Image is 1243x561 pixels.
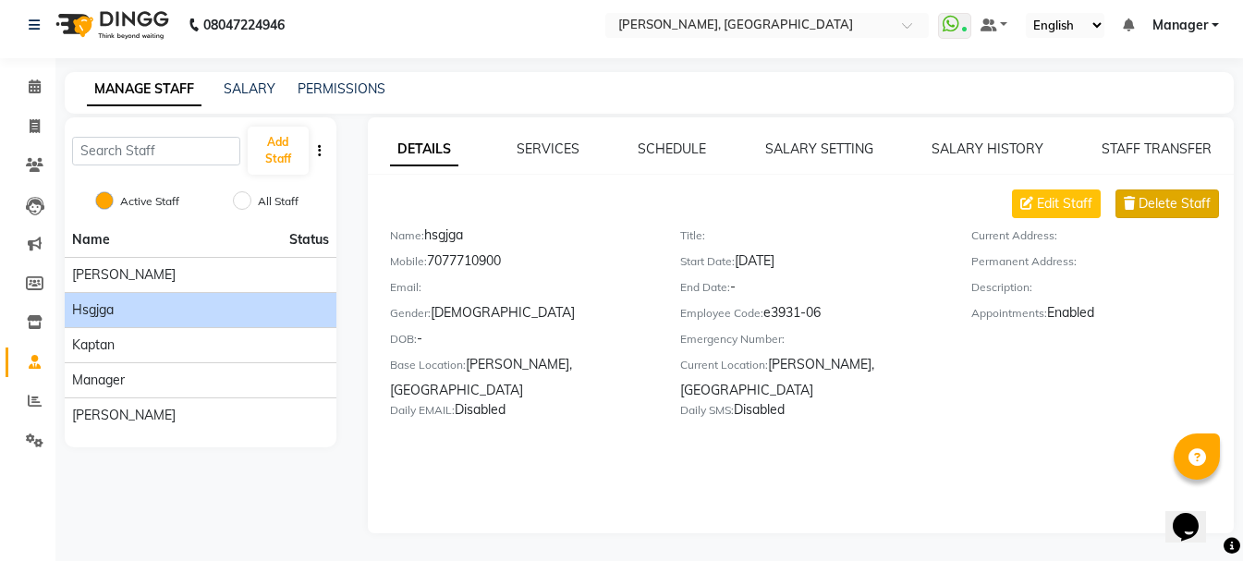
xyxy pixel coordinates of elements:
span: Name [72,231,110,248]
label: Emergency Number: [680,331,785,348]
a: SALARY HISTORY [932,140,1043,157]
label: Appointments: [971,305,1047,322]
span: kaptan [72,335,115,355]
div: 7077710900 [390,251,652,277]
a: DETAILS [390,133,458,166]
span: Edit Staff [1037,194,1092,213]
div: Disabled [680,400,943,426]
a: SCHEDULE [638,140,706,157]
div: [DATE] [680,251,943,277]
div: e3931-06 [680,303,943,329]
div: Enabled [971,303,1234,329]
span: [PERSON_NAME] [72,406,176,425]
label: Start Date: [680,253,735,270]
label: Description: [971,279,1032,296]
label: Name: [390,227,424,244]
iframe: chat widget [1165,487,1225,543]
span: [PERSON_NAME] [72,265,176,285]
label: Daily SMS: [680,402,734,419]
span: Delete Staff [1139,194,1211,213]
a: STAFF TRANSFER [1102,140,1212,157]
label: Active Staff [120,193,179,210]
span: Manager [1152,16,1208,35]
a: PERMISSIONS [298,80,385,97]
span: Manager [72,371,125,390]
a: SERVICES [517,140,579,157]
div: hsgjga [390,226,652,251]
button: Add Staff [248,127,309,175]
button: Edit Staff [1012,189,1101,218]
div: Disabled [390,400,652,426]
input: Search Staff [72,137,240,165]
div: [DEMOGRAPHIC_DATA] [390,303,652,329]
a: MANAGE STAFF [87,73,201,106]
div: - [390,329,652,355]
label: End Date: [680,279,730,296]
label: Employee Code: [680,305,763,322]
label: Current Location: [680,357,768,373]
a: SALARY SETTING [765,140,873,157]
button: Delete Staff [1115,189,1219,218]
span: Status [289,230,329,250]
label: All Staff [258,193,299,210]
label: Title: [680,227,705,244]
label: Permanent Address: [971,253,1077,270]
div: [PERSON_NAME], [GEOGRAPHIC_DATA] [680,355,943,400]
label: Current Address: [971,227,1057,244]
span: hsgjga [72,300,114,320]
div: - [680,277,943,303]
label: Gender: [390,305,431,322]
label: Daily EMAIL: [390,402,455,419]
a: SALARY [224,80,275,97]
label: DOB: [390,331,417,348]
label: Base Location: [390,357,466,373]
label: Mobile: [390,253,427,270]
label: Email: [390,279,421,296]
div: [PERSON_NAME], [GEOGRAPHIC_DATA] [390,355,652,400]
